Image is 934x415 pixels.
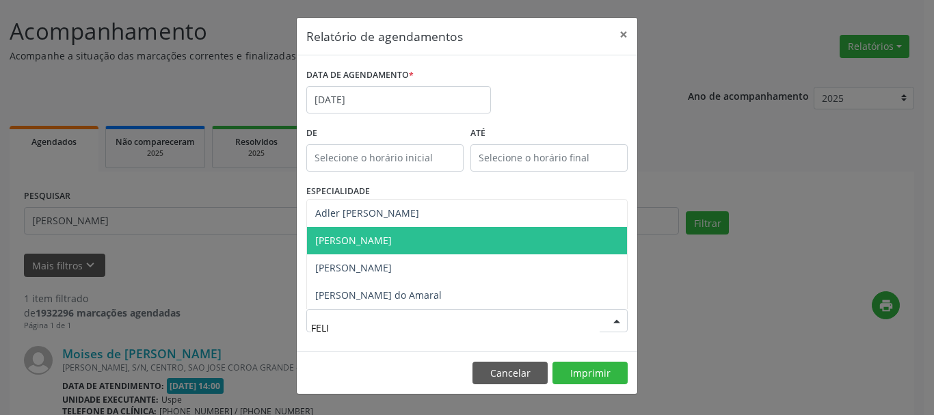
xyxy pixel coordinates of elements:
[315,234,392,247] span: [PERSON_NAME]
[470,144,628,172] input: Selecione o horário final
[470,123,628,144] label: ATÉ
[306,181,370,202] label: ESPECIALIDADE
[552,362,628,385] button: Imprimir
[610,18,637,51] button: Close
[315,289,442,302] span: [PERSON_NAME] do Amaral
[306,27,463,45] h5: Relatório de agendamentos
[306,65,414,86] label: DATA DE AGENDAMENTO
[306,144,464,172] input: Selecione o horário inicial
[315,261,392,274] span: [PERSON_NAME]
[306,86,491,113] input: Selecione uma data ou intervalo
[472,362,548,385] button: Cancelar
[306,123,464,144] label: De
[311,314,600,341] input: Selecione um profissional
[315,206,419,219] span: Adler [PERSON_NAME]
